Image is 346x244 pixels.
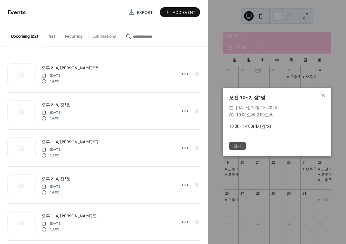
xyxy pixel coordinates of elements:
button: Recurring [60,24,88,46]
span: 14:00 [42,116,62,121]
span: 13:00 [42,153,62,158]
button: Add Event [160,7,200,17]
a: Export [124,7,157,17]
div: 10:00~14:00(4시간/2) [223,123,331,130]
a: 오후 1~4, [PERSON_NAME]*규 [42,138,99,145]
button: Past [43,24,60,46]
span: 오후 2~8, 장*현 [42,102,71,108]
span: [DATE], 10월 18, 2025 [236,104,277,112]
div: ​ [229,112,234,119]
span: [DATE] [42,184,62,190]
span: 13:00 [42,227,62,232]
span: Events [8,7,26,18]
span: 2:00오후 [257,113,273,117]
span: Export [137,9,153,16]
span: - [255,113,257,117]
span: 오후 1~4, [PERSON_NAME]연 [42,213,97,219]
span: [DATE] [42,147,62,153]
div: ​ [229,104,234,112]
span: 오후 2~4, 전*정 [42,176,71,182]
button: Submissions [88,24,121,46]
span: [DATE] [42,73,62,79]
span: 오후 2~4, [PERSON_NAME]*우 [42,65,99,71]
span: [DATE] [42,110,62,116]
a: 오후 2~8, 장*현 [42,101,71,108]
button: 닫기 [229,142,246,150]
span: Add Event [173,9,196,16]
a: 오후 1~4, [PERSON_NAME]연 [42,212,97,219]
a: 오후 2~4, [PERSON_NAME]*우 [42,64,99,71]
span: 오후 1~4, [PERSON_NAME]*규 [42,139,99,145]
span: 14:00 [42,79,62,84]
button: Upcoming (22) [6,24,43,46]
span: 14:00 [42,190,62,195]
div: 오전 10~2, 정*영 [223,94,331,101]
a: 오후 2~4, 전*정 [42,175,71,182]
span: 10:00오전 [236,113,255,117]
span: [DATE] [42,221,62,227]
